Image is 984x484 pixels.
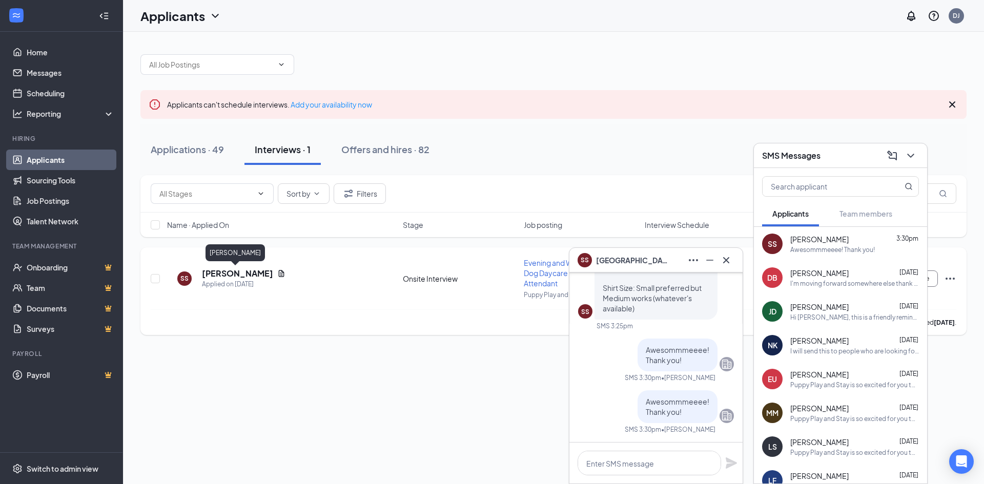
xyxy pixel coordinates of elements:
span: Stage [403,220,423,230]
span: Sort by [286,190,311,197]
button: Ellipses [685,252,702,268]
span: [PERSON_NAME] [790,234,849,244]
svg: Company [721,410,733,422]
span: Awesommmeeee! Thank you! [646,397,709,416]
a: Applicants [27,150,114,170]
h3: SMS Messages [762,150,821,161]
div: SS [180,274,189,283]
svg: Notifications [905,10,917,22]
svg: Company [721,358,733,370]
div: SS [768,239,777,249]
span: [DATE] [899,336,918,344]
div: DJ [953,11,960,20]
div: Reporting [27,109,115,119]
a: OnboardingCrown [27,257,114,278]
span: Name · Applied On [167,220,229,230]
svg: Collapse [99,11,109,21]
div: Team Management [12,242,112,250]
svg: Ellipses [687,254,700,266]
svg: ChevronDown [257,190,265,198]
svg: Cross [720,254,732,266]
p: Puppy Play and Stay [524,290,639,299]
h1: Applicants [140,7,205,25]
a: Messages [27,62,114,83]
div: MM [766,408,778,418]
svg: Cross [946,98,958,111]
span: [PERSON_NAME] [790,302,849,312]
span: [PERSON_NAME] [790,335,849,346]
div: Open Intercom Messenger [949,449,974,474]
div: Awesommmeeee! Thank you! [790,245,875,254]
svg: Error [149,98,161,111]
span: Applicants can't schedule interviews. [167,100,372,109]
span: 3:30pm [896,235,918,242]
svg: ChevronDown [209,10,221,22]
svg: ChevronDown [313,190,321,198]
svg: Filter [342,187,355,200]
span: [PERSON_NAME] [790,403,849,413]
svg: Settings [12,464,23,474]
svg: MagnifyingGlass [905,182,913,191]
input: Search applicant [763,177,884,196]
div: JD [769,306,776,317]
a: Add your availability now [291,100,372,109]
svg: ComposeMessage [886,150,898,162]
svg: ChevronDown [905,150,917,162]
span: Awesommmeeee! Thank you! [646,345,709,365]
span: • [PERSON_NAME] [661,373,715,382]
a: SurveysCrown [27,319,114,339]
span: [DATE] [899,404,918,411]
span: [PERSON_NAME] [790,471,849,481]
div: EU [768,374,777,384]
div: SMS 3:30pm [625,425,661,434]
div: Interviews · 1 [255,143,311,156]
button: Minimize [702,252,718,268]
div: Applied on [DATE] [202,279,285,289]
div: I'm moving forward somewhere else thank you [790,279,919,288]
a: Sourcing Tools [27,170,114,191]
div: Hi [PERSON_NAME], this is a friendly reminder. To move forward with your application for Pup Pro ... [790,313,919,322]
span: Job posting [524,220,562,230]
div: I will send this to people who are looking for a job and love dogs [790,347,919,355]
div: LS [768,441,777,452]
span: [DATE] [899,437,918,445]
div: SMS 3:25pm [597,322,633,330]
span: Evening and Weekend Pup Pro Dog Daycare and Boarding Attendant [524,258,626,288]
a: Job Postings [27,191,114,211]
button: ComposeMessage [884,148,900,164]
span: [DATE] [899,471,918,479]
svg: WorkstreamLogo [11,10,22,20]
div: [PERSON_NAME] [206,244,265,261]
div: Applications · 49 [151,143,224,156]
span: [DATE] [899,302,918,310]
a: PayrollCrown [27,365,114,385]
svg: Ellipses [944,272,956,285]
input: All Stages [159,188,253,199]
span: [PERSON_NAME] [790,369,849,380]
div: Puppy Play and Stay is so excited for you to join our team! Do you know anyone else who might be ... [790,448,919,457]
svg: Minimize [704,254,716,266]
a: Home [27,42,114,62]
span: Team members [839,209,892,218]
button: ChevronDown [903,148,919,164]
div: Payroll [12,349,112,358]
svg: Plane [725,457,737,469]
svg: ChevronDown [277,60,285,69]
a: TeamCrown [27,278,114,298]
div: Puppy Play and Stay is so excited for you to join our team! Do you know anyone else who might be ... [790,381,919,389]
h5: [PERSON_NAME] [202,268,273,279]
div: Puppy Play and Stay is so excited for you to join our team! Do you know anyone else who might be ... [790,414,919,423]
svg: MagnifyingGlass [939,190,947,198]
div: Switch to admin view [27,464,98,474]
div: Offers and hires · 82 [341,143,429,156]
a: Scheduling [27,83,114,103]
div: SMS 3:30pm [625,373,661,382]
span: [DATE] [899,268,918,276]
svg: QuestionInfo [928,10,940,22]
div: SS [581,307,589,316]
span: [GEOGRAPHIC_DATA] [PERSON_NAME] [596,255,668,266]
svg: Analysis [12,109,23,119]
button: Filter Filters [334,183,386,204]
span: [DATE] [899,370,918,377]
